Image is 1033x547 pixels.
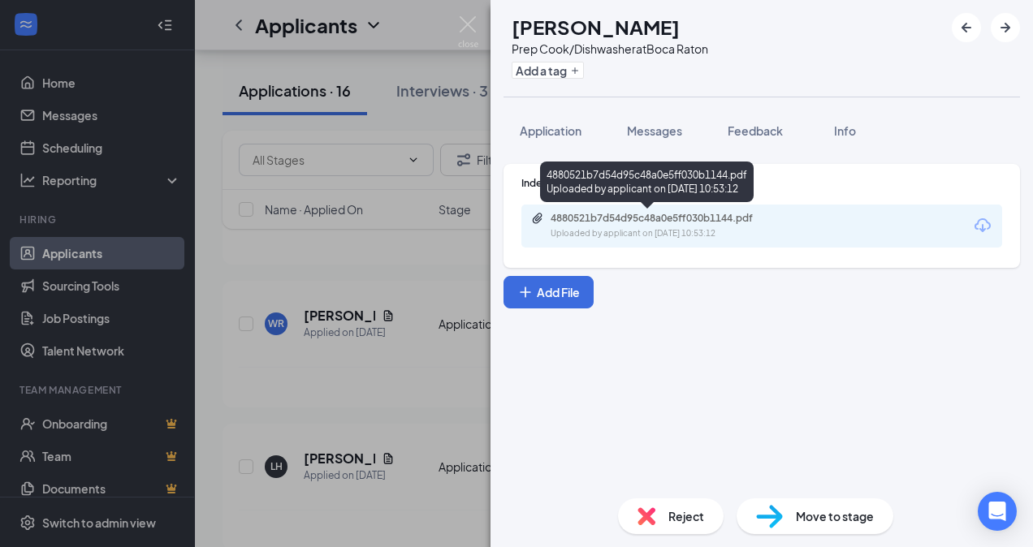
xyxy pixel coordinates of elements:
[728,123,783,138] span: Feedback
[952,13,981,42] button: ArrowLeftNew
[978,492,1017,531] div: Open Intercom Messenger
[512,13,680,41] h1: [PERSON_NAME]
[540,162,754,202] div: 4880521b7d54d95c48a0e5ff030b1144.pdf Uploaded by applicant on [DATE] 10:53:12
[991,13,1020,42] button: ArrowRight
[520,123,581,138] span: Application
[627,123,682,138] span: Messages
[973,216,992,235] svg: Download
[957,18,976,37] svg: ArrowLeftNew
[512,41,708,57] div: Prep Cook/Dishwasher at Boca Raton
[517,284,534,300] svg: Plus
[796,507,874,525] span: Move to stage
[834,123,856,138] span: Info
[504,276,594,308] button: Add FilePlus
[551,212,778,225] div: 4880521b7d54d95c48a0e5ff030b1144.pdf
[531,212,544,225] svg: Paperclip
[512,62,584,79] button: PlusAdd a tag
[668,507,704,525] span: Reject
[570,66,580,75] svg: Plus
[551,227,794,240] div: Uploaded by applicant on [DATE] 10:53:12
[521,176,1002,190] div: Indeed Resume
[996,18,1015,37] svg: ArrowRight
[531,212,794,240] a: Paperclip4880521b7d54d95c48a0e5ff030b1144.pdfUploaded by applicant on [DATE] 10:53:12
